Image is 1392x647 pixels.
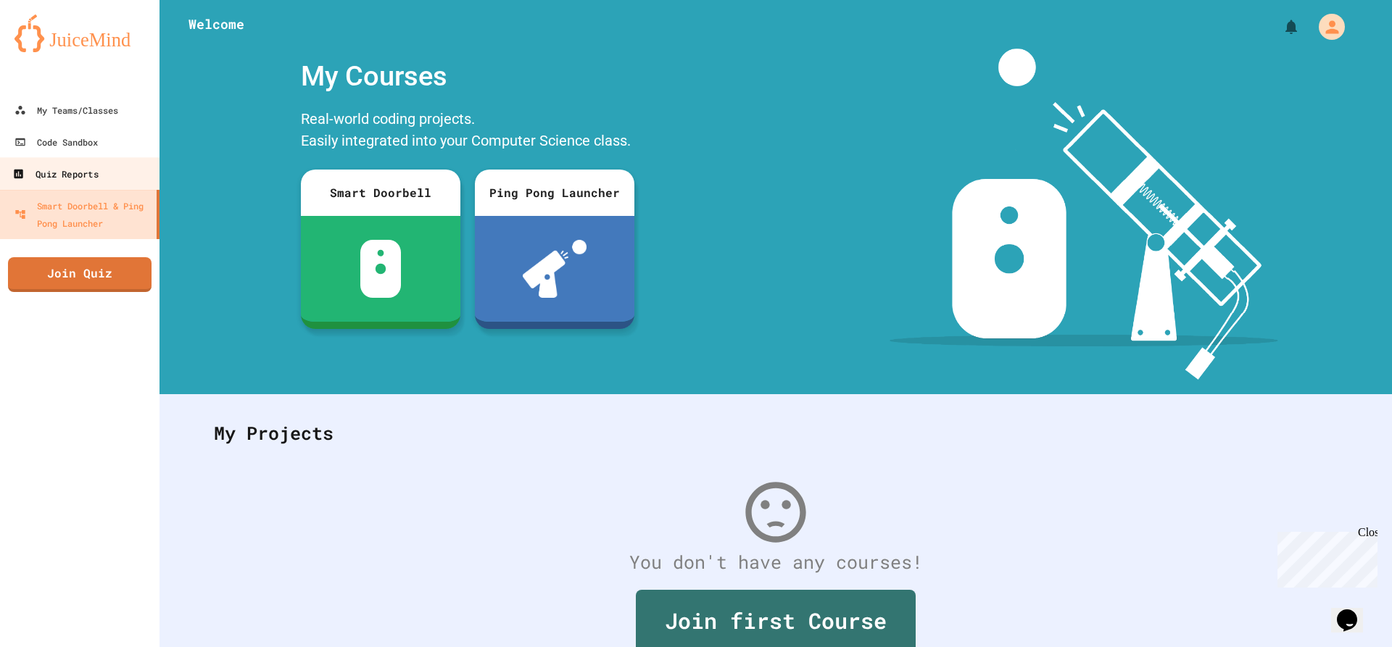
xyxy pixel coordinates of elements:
div: Ping Pong Launcher [475,170,634,216]
div: Smart Doorbell & Ping Pong Launcher [14,197,151,232]
img: logo-orange.svg [14,14,145,52]
div: My Projects [199,405,1352,462]
img: sdb-white.svg [360,240,402,298]
div: My Notifications [1256,14,1304,39]
div: Chat with us now!Close [6,6,100,92]
div: My Teams/Classes [14,101,118,119]
div: Real-world coding projects. Easily integrated into your Computer Science class. [294,104,642,159]
div: My Account [1304,10,1348,43]
img: banner-image-my-projects.png [890,49,1278,380]
div: Quiz Reports [12,165,98,183]
div: Code Sandbox [14,133,98,151]
iframe: chat widget [1272,526,1377,588]
iframe: chat widget [1331,589,1377,633]
a: Join Quiz [8,257,152,292]
div: You don't have any courses! [199,548,1352,576]
img: ppl-with-ball.png [523,240,587,298]
div: Smart Doorbell [301,170,460,216]
div: My Courses [294,49,642,104]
